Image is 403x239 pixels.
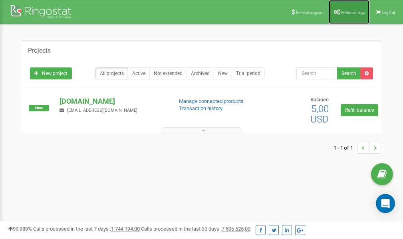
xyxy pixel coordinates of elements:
[179,105,222,111] a: Transaction history
[60,96,166,107] p: [DOMAIN_NAME]
[33,226,140,232] span: Calls processed in the last 7 days :
[222,226,250,232] u: 7 596 625,00
[214,67,232,79] a: New
[141,226,250,232] span: Calls processed in the last 30 days :
[334,134,381,162] nav: ...
[30,67,72,79] a: New project
[128,67,150,79] a: Active
[296,67,337,79] input: Search
[29,105,49,111] span: New
[179,98,244,104] a: Manage connected products
[67,108,137,113] span: [EMAIL_ADDRESS][DOMAIN_NAME]
[28,47,51,54] h5: Projects
[337,67,361,79] button: Search
[187,67,214,79] a: Archived
[296,10,324,15] span: Referral program
[341,104,378,116] a: Refill balance
[95,67,128,79] a: All projects
[310,97,329,103] span: Balance
[149,67,187,79] a: Not extended
[310,103,329,125] span: 5,00 USD
[382,10,395,15] span: Log Out
[111,226,140,232] u: 1 744 194,00
[334,142,357,154] span: 1 - 1 of 1
[341,10,365,15] span: Profile settings
[376,194,395,213] div: Open Intercom Messenger
[232,67,265,79] a: Trial period
[8,226,32,232] span: 99,989%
